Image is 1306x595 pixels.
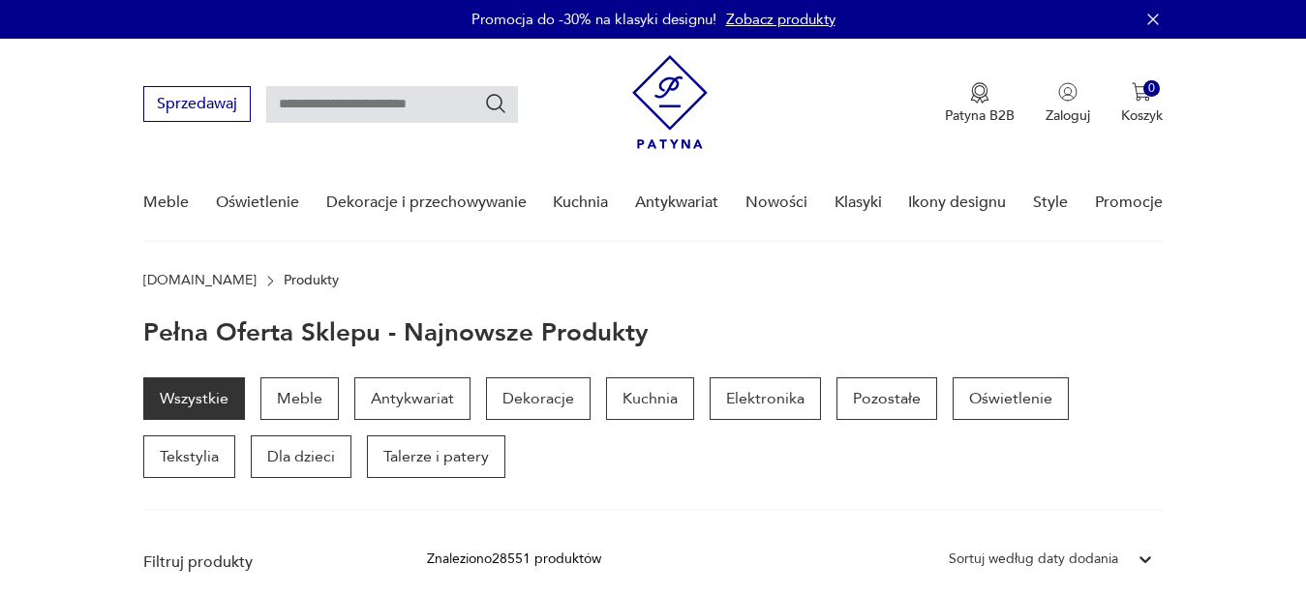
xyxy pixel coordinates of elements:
[260,377,339,420] a: Meble
[427,549,601,570] div: Znaleziono 28551 produktów
[367,435,505,478] a: Talerze i patery
[326,165,527,240] a: Dekoracje i przechowywanie
[553,165,608,240] a: Kuchnia
[486,377,591,420] a: Dekoracje
[836,377,937,420] a: Pozostałe
[970,82,989,104] img: Ikona medalu
[484,92,507,115] button: Szukaj
[1143,80,1160,97] div: 0
[143,86,251,122] button: Sprzedawaj
[1095,165,1163,240] a: Promocje
[1121,106,1163,125] p: Koszyk
[1046,82,1090,125] button: Zaloguj
[949,549,1118,570] div: Sortuj według daty dodania
[354,377,471,420] a: Antykwariat
[710,377,821,420] a: Elektronika
[953,377,1069,420] a: Oświetlenie
[606,377,694,420] a: Kuchnia
[726,10,835,29] a: Zobacz produkty
[1121,82,1163,125] button: 0Koszyk
[216,165,299,240] a: Oświetlenie
[1058,82,1078,102] img: Ikonka użytkownika
[945,82,1015,125] button: Patyna B2B
[143,319,649,346] h1: Pełna oferta sklepu - najnowsze produkty
[1033,165,1068,240] a: Style
[908,165,1006,240] a: Ikony designu
[284,273,339,288] p: Produkty
[835,165,882,240] a: Klasyki
[251,435,351,478] a: Dla dzieci
[945,82,1015,125] a: Ikona medaluPatyna B2B
[143,165,189,240] a: Meble
[143,273,257,288] a: [DOMAIN_NAME]
[745,165,807,240] a: Nowości
[635,165,718,240] a: Antykwariat
[143,377,245,420] a: Wszystkie
[471,10,716,29] p: Promocja do -30% na klasyki designu!
[143,99,251,112] a: Sprzedawaj
[1132,82,1151,102] img: Ikona koszyka
[945,106,1015,125] p: Patyna B2B
[143,435,235,478] a: Tekstylia
[632,55,708,149] img: Patyna - sklep z meblami i dekoracjami vintage
[143,551,380,573] p: Filtruj produkty
[1046,106,1090,125] p: Zaloguj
